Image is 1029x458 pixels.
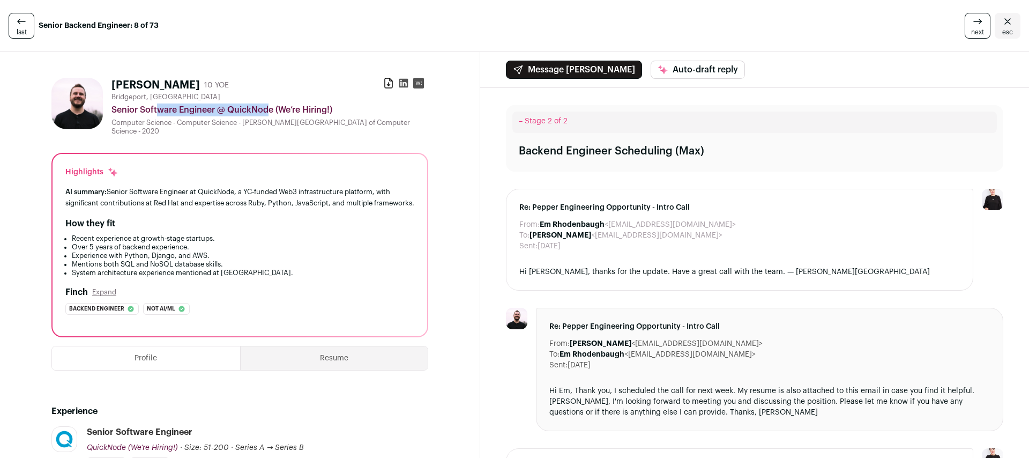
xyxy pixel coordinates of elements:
[519,144,704,159] div: Backend Engineer Scheduling (Max)
[525,117,568,125] span: Stage 2 of 2
[965,13,990,39] a: next
[72,252,414,260] li: Experience with Python, Django, and AWS.
[111,93,220,101] span: Bridgeport, [GEOGRAPHIC_DATA]
[568,360,591,371] dd: [DATE]
[231,442,233,453] span: ·
[111,78,200,93] h1: [PERSON_NAME]
[65,188,107,195] span: AI summary:
[560,349,756,360] dd: <[EMAIL_ADDRESS][DOMAIN_NAME]>
[506,308,527,329] img: 2be5a322ec132de7e78332f287a5a71116619b1f52a71558c32403003fff6ce8.jpg
[519,219,540,230] dt: From:
[549,360,568,371] dt: Sent:
[147,304,175,314] span: Not ai/ml
[549,349,560,360] dt: To:
[549,386,990,418] div: Hi Em, Thank you, I scheduled the call for next week. My resume is also attached to this email in...
[519,241,538,252] dt: Sent:
[519,202,960,213] span: Re: Pepper Engineering Opportunity - Intro Call
[982,189,1003,210] img: 9240684-medium_jpg
[180,444,229,452] span: · Size: 51-200
[9,13,34,39] a: last
[111,119,428,136] div: Computer Science - Computer Science - [PERSON_NAME][GEOGRAPHIC_DATA] of Computer Science - 2020
[538,241,561,252] dd: [DATE]
[69,304,124,314] span: Backend engineer
[530,232,591,239] b: [PERSON_NAME]
[560,351,624,358] b: Em Rhodenbaugh
[52,346,240,370] button: Profile
[995,13,1020,39] a: Close
[506,61,642,79] button: Message [PERSON_NAME]
[65,217,115,230] h2: How they fit
[549,338,570,349] dt: From:
[570,338,763,349] dd: <[EMAIL_ADDRESS][DOMAIN_NAME]>
[51,78,103,129] img: 2be5a322ec132de7e78332f287a5a71116619b1f52a71558c32403003fff6ce8.jpg
[87,426,192,438] div: Senior Software Engineer
[530,230,722,241] dd: <[EMAIL_ADDRESS][DOMAIN_NAME]>
[540,221,605,228] b: Em Rhodenbaugh
[51,405,428,418] h2: Experience
[549,321,990,332] span: Re: Pepper Engineering Opportunity - Intro Call
[87,444,178,452] span: QuickNode (We’re Hiring!)
[204,80,229,91] div: 10 YOE
[540,219,736,230] dd: <[EMAIL_ADDRESS][DOMAIN_NAME]>
[111,104,428,116] div: Senior Software Engineer @ QuickNode (We’re Hiring!)
[65,167,118,178] div: Highlights
[65,186,414,209] div: Senior Software Engineer at QuickNode, a YC-funded Web3 infrastructure platform, with significant...
[72,260,414,269] li: Mentions both SQL and NoSQL database skills.
[235,444,304,452] span: Series A → Series B
[92,288,116,297] button: Expand
[72,234,414,243] li: Recent experience at growth-stage startups.
[72,269,414,277] li: System architecture experience mentioned at [GEOGRAPHIC_DATA].
[519,267,960,277] div: Hi [PERSON_NAME], thanks for the update. Have a great call with the team. — [PERSON_NAME][GEOGRAP...
[519,230,530,241] dt: To:
[241,346,428,370] button: Resume
[17,28,27,36] span: last
[65,286,88,299] h2: Finch
[52,427,77,452] img: 20bac540fd5cf06e62fba829bde4eed9d261bff5d230c77bc71a301e499ec535.png
[519,117,523,125] span: –
[651,61,745,79] button: Auto-draft reply
[72,243,414,252] li: Over 5 years of backend experience.
[39,20,159,31] strong: Senior Backend Engineer: 8 of 73
[971,28,984,36] span: next
[1002,28,1013,36] span: esc
[570,340,631,348] b: [PERSON_NAME]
